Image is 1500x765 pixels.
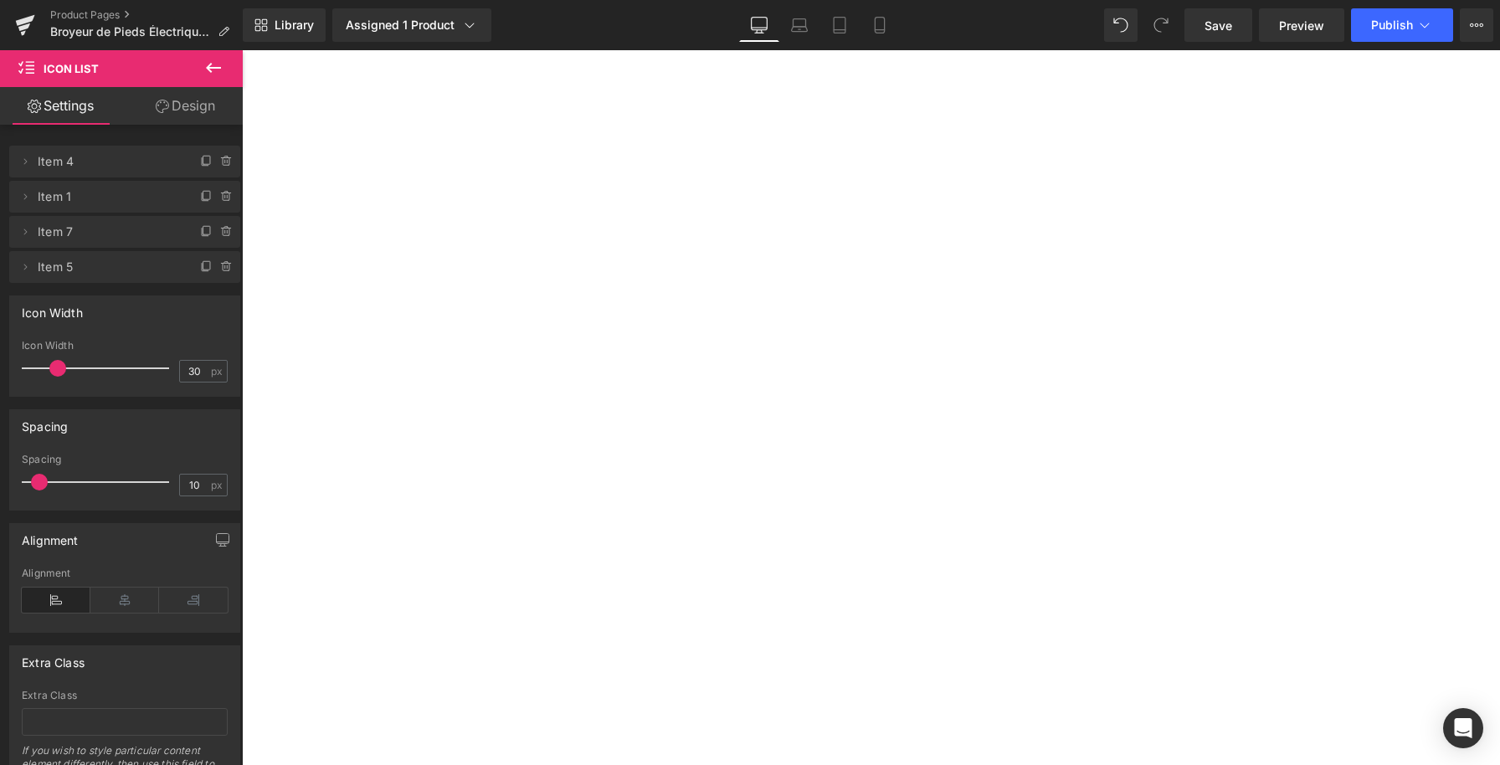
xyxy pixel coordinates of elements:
a: New Library [243,8,326,42]
div: Extra Class [22,690,228,701]
span: Publish [1371,18,1413,32]
span: px [211,480,225,490]
div: Extra Class [22,646,85,670]
a: Product Pages [50,8,243,22]
button: Publish [1351,8,1453,42]
span: Item 5 [38,251,178,283]
span: Item 7 [38,216,178,248]
span: Broyeur de Pieds Électrique Automatique sans Fil [50,25,211,39]
a: Tablet [819,8,860,42]
div: Icon Width [22,296,83,320]
span: Icon List [44,62,99,75]
div: Icon Width [22,340,228,352]
span: Item 1 [38,181,178,213]
span: Library [275,18,314,33]
span: Save [1205,17,1232,34]
button: Redo [1144,8,1178,42]
a: Desktop [739,8,779,42]
div: Spacing [22,410,68,434]
button: Undo [1104,8,1138,42]
div: Open Intercom Messenger [1443,708,1483,748]
div: Alignment [22,567,228,579]
button: More [1460,8,1493,42]
span: Item 4 [38,146,178,177]
a: Design [125,87,246,125]
div: Assigned 1 Product [346,17,478,33]
span: Preview [1279,17,1324,34]
a: Preview [1259,8,1344,42]
a: Laptop [779,8,819,42]
a: Mobile [860,8,900,42]
div: Spacing [22,454,228,465]
span: px [211,366,225,377]
div: Alignment [22,524,79,547]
